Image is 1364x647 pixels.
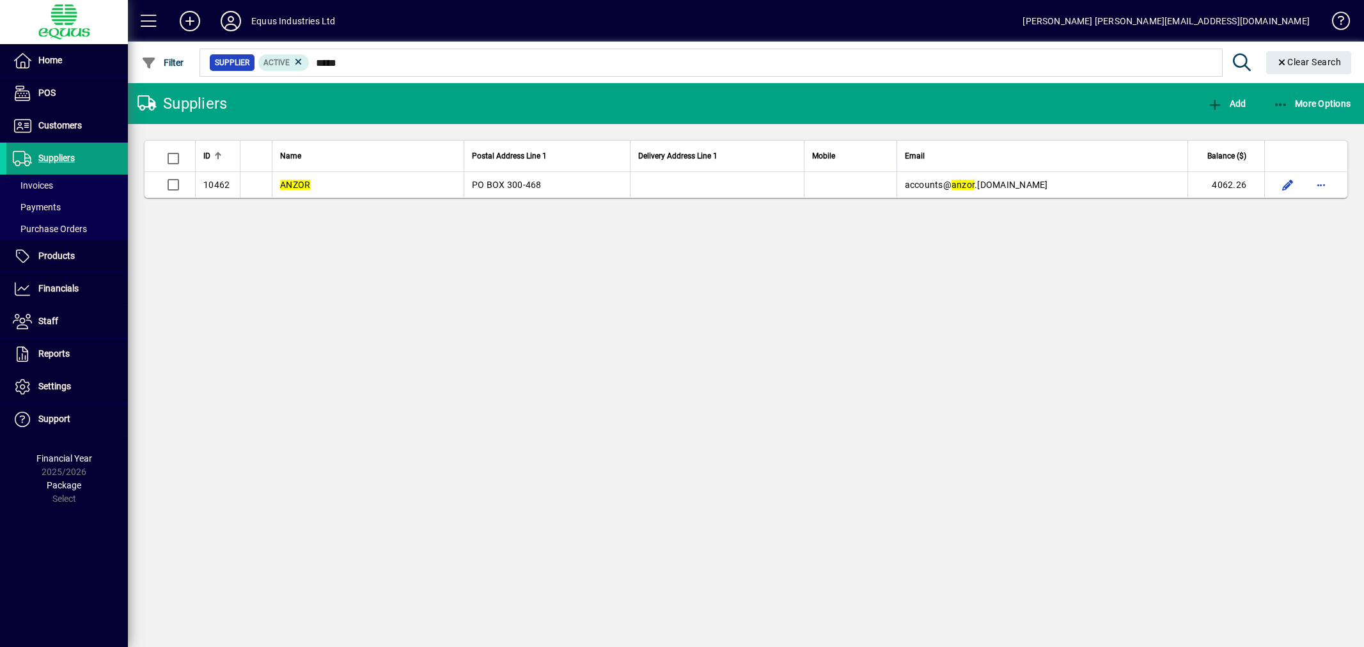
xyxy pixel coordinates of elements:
[36,453,92,464] span: Financial Year
[1266,51,1352,74] button: Clear
[38,55,62,65] span: Home
[1207,98,1246,109] span: Add
[6,306,128,338] a: Staff
[6,273,128,305] a: Financials
[210,10,251,33] button: Profile
[138,51,187,74] button: Filter
[13,224,87,234] span: Purchase Orders
[6,218,128,240] a: Purchase Orders
[280,149,301,163] span: Name
[1207,149,1246,163] span: Balance ($)
[1204,92,1249,115] button: Add
[38,381,71,391] span: Settings
[6,196,128,218] a: Payments
[472,149,547,163] span: Postal Address Line 1
[6,45,128,77] a: Home
[812,149,835,163] span: Mobile
[6,110,128,142] a: Customers
[13,202,61,212] span: Payments
[38,283,79,293] span: Financials
[6,338,128,370] a: Reports
[203,149,232,163] div: ID
[38,88,56,98] span: POS
[215,56,249,69] span: Supplier
[203,180,230,190] span: 10462
[47,480,81,490] span: Package
[38,348,70,359] span: Reports
[38,251,75,261] span: Products
[1196,149,1258,163] div: Balance ($)
[6,371,128,403] a: Settings
[952,180,975,190] em: anzor
[258,54,310,71] mat-chip: Activation Status: Active
[905,149,1180,163] div: Email
[1276,57,1342,67] span: Clear Search
[203,149,210,163] span: ID
[905,180,1048,190] span: accounts@ .[DOMAIN_NAME]
[137,93,227,114] div: Suppliers
[905,149,925,163] span: Email
[38,153,75,163] span: Suppliers
[1311,175,1331,195] button: More options
[1270,92,1354,115] button: More Options
[1322,3,1348,44] a: Knowledge Base
[1278,175,1298,195] button: Edit
[6,403,128,435] a: Support
[1023,11,1310,31] div: [PERSON_NAME] [PERSON_NAME][EMAIL_ADDRESS][DOMAIN_NAME]
[638,149,717,163] span: Delivery Address Line 1
[6,240,128,272] a: Products
[1273,98,1351,109] span: More Options
[141,58,184,68] span: Filter
[38,316,58,326] span: Staff
[169,10,210,33] button: Add
[812,149,888,163] div: Mobile
[251,11,336,31] div: Equus Industries Ltd
[1188,172,1264,198] td: 4062.26
[13,180,53,191] span: Invoices
[280,149,456,163] div: Name
[6,175,128,196] a: Invoices
[472,180,542,190] span: PO BOX 300-468
[38,120,82,130] span: Customers
[280,180,310,190] em: ANZOR
[38,414,70,424] span: Support
[263,58,290,67] span: Active
[6,77,128,109] a: POS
